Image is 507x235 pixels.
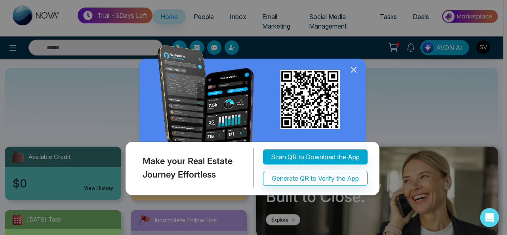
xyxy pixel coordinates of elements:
button: Generate QR to Verify the App [263,171,368,186]
img: QRModal [124,45,383,199]
div: Open Intercom Messenger [480,208,499,227]
div: Make your Real Estate Journey Effortless [124,148,253,187]
img: qr_for_download_app.png [280,70,340,129]
button: Scan QR to Download the App [263,149,368,164]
